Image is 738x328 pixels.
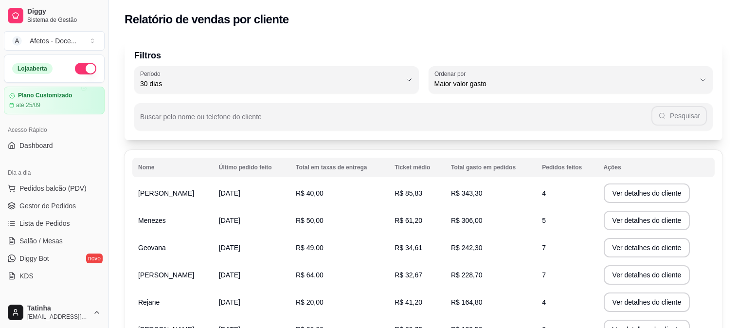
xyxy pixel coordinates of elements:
[219,244,240,252] span: [DATE]
[604,183,690,203] button: Ver detalhes do cliente
[4,165,105,181] div: Dia a dia
[19,183,87,193] span: Pedidos balcão (PDV)
[296,298,324,306] span: R$ 20,00
[4,31,105,51] button: Select a team
[604,211,690,230] button: Ver detalhes do cliente
[542,217,546,224] span: 5
[4,251,105,266] a: Diggy Botnovo
[296,217,324,224] span: R$ 50,00
[451,217,483,224] span: R$ 306,00
[429,66,713,93] button: Ordenar porMaior valor gasto
[604,265,690,285] button: Ver detalhes do cliente
[296,271,324,279] span: R$ 64,00
[4,181,105,196] button: Pedidos balcão (PDV)
[138,217,166,224] span: Menezes
[451,298,483,306] span: R$ 164,80
[395,244,422,252] span: R$ 34,61
[4,301,105,324] button: Tatinha[EMAIL_ADDRESS][DOMAIN_NAME]
[19,254,49,263] span: Diggy Bot
[296,244,324,252] span: R$ 49,00
[213,158,290,177] th: Último pedido feito
[140,70,163,78] label: Período
[140,79,401,89] span: 30 dias
[16,101,40,109] article: até 25/09
[219,189,240,197] span: [DATE]
[434,79,696,89] span: Maior valor gasto
[12,63,53,74] div: Loja aberta
[395,271,422,279] span: R$ 32,67
[138,271,194,279] span: [PERSON_NAME]
[296,189,324,197] span: R$ 40,00
[542,298,546,306] span: 4
[19,219,70,228] span: Lista de Pedidos
[4,233,105,249] a: Salão / Mesas
[451,271,483,279] span: R$ 228,70
[434,70,469,78] label: Ordenar por
[536,158,597,177] th: Pedidos feitos
[4,216,105,231] a: Lista de Pedidos
[12,36,22,46] span: A
[451,244,483,252] span: R$ 242,30
[604,292,690,312] button: Ver detalhes do cliente
[134,66,419,93] button: Período30 dias
[19,201,76,211] span: Gestor de Pedidos
[219,217,240,224] span: [DATE]
[140,116,651,126] input: Buscar pelo nome ou telefone do cliente
[4,268,105,284] a: KDS
[604,238,690,257] button: Ver detalhes do cliente
[4,4,105,27] a: DiggySistema de Gestão
[445,158,536,177] th: Total gasto em pedidos
[27,7,101,16] span: Diggy
[219,271,240,279] span: [DATE]
[542,189,546,197] span: 4
[542,271,546,279] span: 7
[138,298,160,306] span: Rejane
[19,271,34,281] span: KDS
[19,236,63,246] span: Salão / Mesas
[290,158,389,177] th: Total em taxas de entrega
[451,189,483,197] span: R$ 343,30
[30,36,77,46] div: Afetos - Doce ...
[4,198,105,214] a: Gestor de Pedidos
[219,298,240,306] span: [DATE]
[4,295,105,311] div: Catálogo
[27,313,89,321] span: [EMAIL_ADDRESS][DOMAIN_NAME]
[4,122,105,138] div: Acesso Rápido
[389,158,445,177] th: Ticket médio
[395,189,422,197] span: R$ 85,83
[138,189,194,197] span: [PERSON_NAME]
[27,304,89,313] span: Tatinha
[134,49,713,62] p: Filtros
[4,138,105,153] a: Dashboard
[138,244,166,252] span: Geovana
[598,158,715,177] th: Ações
[542,244,546,252] span: 7
[75,63,96,74] button: Alterar Status
[19,141,53,150] span: Dashboard
[18,92,72,99] article: Plano Customizado
[395,217,422,224] span: R$ 61,20
[132,158,213,177] th: Nome
[27,16,101,24] span: Sistema de Gestão
[395,298,422,306] span: R$ 41,20
[4,87,105,114] a: Plano Customizadoaté 25/09
[125,12,289,27] h2: Relatório de vendas por cliente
